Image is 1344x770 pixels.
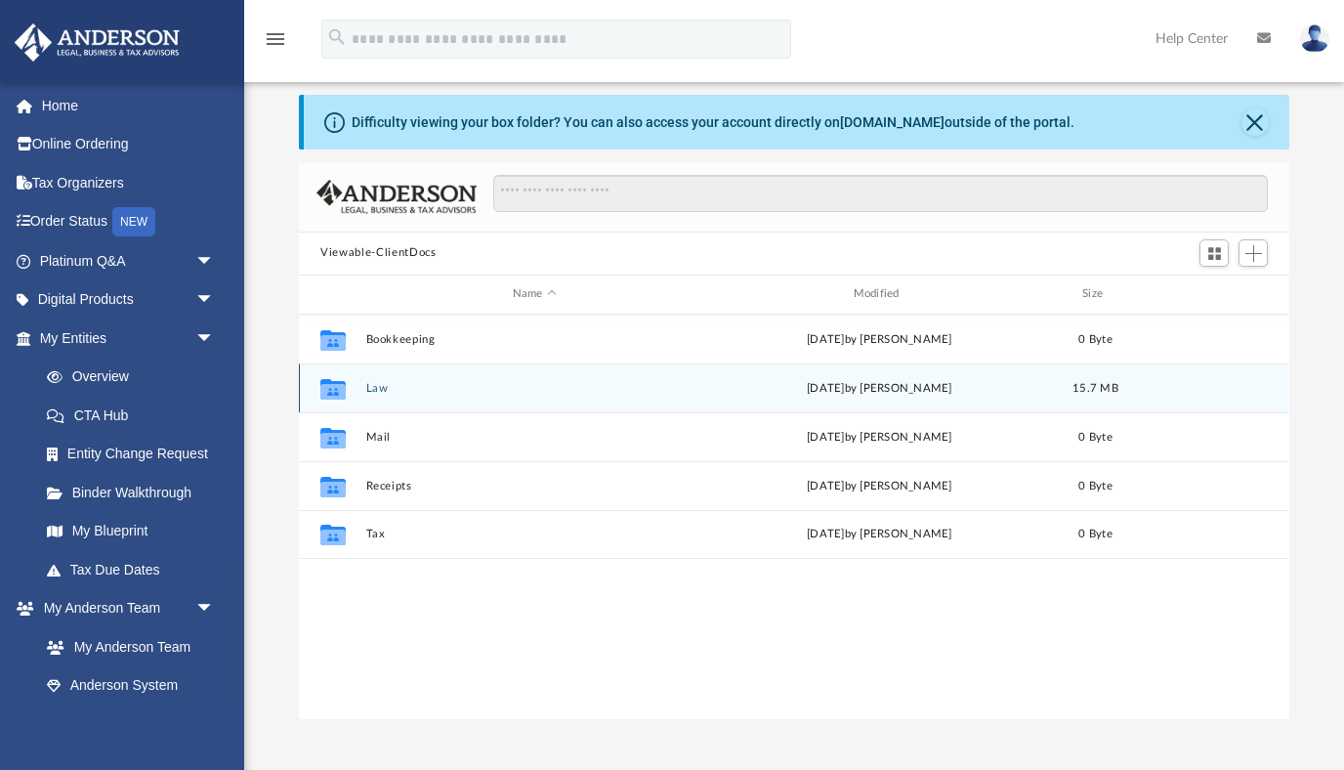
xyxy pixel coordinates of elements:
a: Digital Productsarrow_drop_down [14,280,244,320]
button: Bookkeeping [366,332,703,345]
a: Home [14,86,244,125]
div: Modified [711,285,1048,303]
a: Online Ordering [14,125,244,164]
a: My Entitiesarrow_drop_down [14,319,244,358]
div: Size [1057,285,1135,303]
button: Switch to Grid View [1199,239,1229,267]
div: [DATE] by [PERSON_NAME] [711,330,1048,348]
button: Close [1241,108,1269,136]
button: Viewable-ClientDocs [320,244,436,262]
span: 0 Byte [1079,333,1113,344]
div: [DATE] by [PERSON_NAME] [711,477,1048,494]
a: Order StatusNEW [14,202,244,242]
a: menu [264,37,287,51]
img: Anderson Advisors Platinum Portal [9,23,186,62]
div: Name [365,285,702,303]
div: [DATE] by [PERSON_NAME] [711,428,1048,446]
a: CTA Hub [27,396,244,435]
div: [DATE] by [PERSON_NAME] [711,526,1048,543]
span: 0 Byte [1079,480,1113,491]
a: My Anderson Teamarrow_drop_down [14,589,234,628]
a: My Anderson Team [27,627,225,666]
span: arrow_drop_down [195,589,234,629]
button: Receipts [366,479,703,492]
a: Tax Organizers [14,163,244,202]
span: 15.7 MB [1072,382,1118,393]
div: Difficulty viewing your box folder? You can also access your account directly on outside of the p... [352,112,1074,133]
div: id [308,285,357,303]
a: My Blueprint [27,512,234,551]
a: Overview [27,358,244,397]
div: grid [299,315,1288,720]
i: menu [264,27,287,51]
div: id [1144,285,1281,303]
span: arrow_drop_down [195,319,234,359]
span: arrow_drop_down [195,241,234,281]
div: [DATE] by [PERSON_NAME] [711,379,1048,397]
input: Search files and folders [493,175,1268,212]
button: Law [366,381,703,394]
span: 0 Byte [1079,529,1113,539]
div: NEW [112,207,155,236]
a: Anderson System [27,666,234,706]
button: Tax [366,528,703,540]
i: search [326,26,348,48]
img: User Pic [1300,24,1329,53]
button: Mail [366,430,703,443]
a: Tax Due Dates [27,550,244,589]
span: arrow_drop_down [195,280,234,321]
a: Binder Walkthrough [27,473,244,512]
a: [DOMAIN_NAME] [840,114,945,130]
span: 0 Byte [1079,431,1113,442]
button: Add [1239,239,1268,267]
a: Entity Change Request [27,435,244,474]
a: Platinum Q&Aarrow_drop_down [14,241,244,280]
